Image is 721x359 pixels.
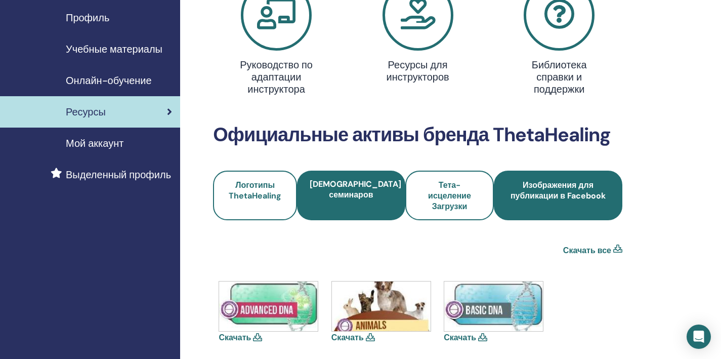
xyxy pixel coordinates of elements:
[494,171,622,220] a: Изображения для публикации в Facebook
[563,245,611,257] a: Скачать все
[66,42,162,57] span: Учебные материалы
[213,171,297,220] a: Логотипы ThetaHealing
[332,282,431,331] img: animal.jpg
[297,171,405,220] a: [DEMOGRAPHIC_DATA] семинаров
[687,325,711,349] div: Open Intercom Messenger
[66,73,152,88] span: Онлайн-обучение
[331,332,364,343] a: Скачать
[310,179,401,200] span: [DEMOGRAPHIC_DATA] семинаров
[428,180,471,212] span: Тета-исцеление Загрузки
[219,332,251,343] a: Скачать
[405,171,494,220] a: Тета-исцеление Загрузки
[66,104,106,119] span: Ресурсы
[229,180,281,201] span: Логотипы ThetaHealing
[507,180,609,212] span: Изображения для публикации в Facebook
[66,136,123,151] span: Мой аккаунт
[444,282,543,331] img: basic.jpg
[66,167,171,182] span: Выделенный профиль
[231,59,322,95] h4: Руководство по адаптации инструктора
[213,124,622,147] h2: Официальные активы бренда ThetaHealing
[66,10,109,25] span: Профиль
[372,59,463,83] h4: Ресурсы для инструкторов
[514,59,605,95] h4: Библиотека справки и поддержки
[219,282,318,331] img: advanced.jpg
[444,332,476,343] a: Скачать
